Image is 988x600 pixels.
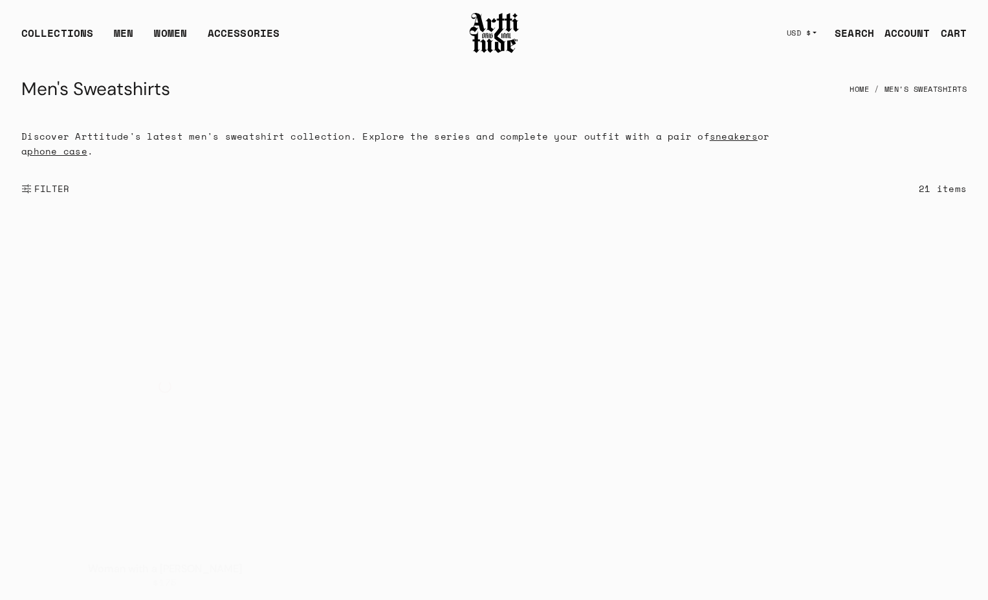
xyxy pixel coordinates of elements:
span: USD $ [787,28,811,38]
div: COLLECTIONS [21,25,93,51]
span: $175 [153,576,177,588]
li: Men's Sweatshirts [869,75,967,103]
a: Woman with a [PERSON_NAME] [88,561,243,575]
button: USD $ [779,19,825,47]
div: 21 items [919,181,967,196]
a: Open cart [930,20,967,46]
a: MEN [114,25,133,51]
h1: Men's Sweatshirts [21,74,170,105]
a: Home [850,75,869,103]
ul: Main navigation [11,25,290,51]
p: Discover Arttitude's latest men's sweatshirt collection. Explore the series and complete your out... [21,129,808,158]
span: FILTER [32,182,70,195]
div: ACCESSORIES [208,25,280,51]
a: SEARCH [824,20,874,46]
button: Show filters [21,175,70,203]
a: phone case [27,144,87,158]
div: CART [941,25,967,41]
a: ACCOUNT [874,20,930,46]
img: Arttitude [468,11,520,55]
a: Woman with a Pearl Terry CrewneckWoman with a Pearl Terry Crewneck [1,222,329,551]
a: WOMEN [154,25,187,51]
a: sneakers [710,129,758,143]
